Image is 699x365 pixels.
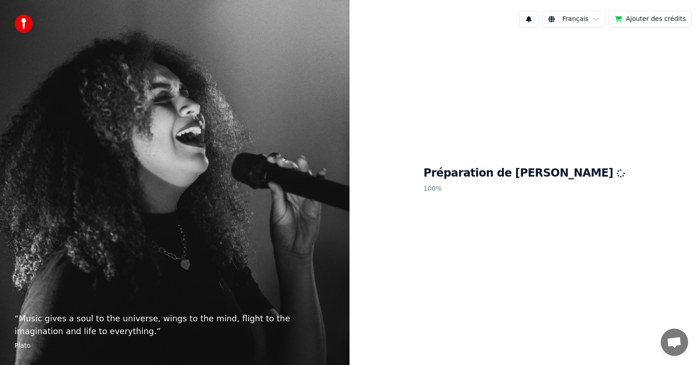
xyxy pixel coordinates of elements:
footer: Plato [15,341,335,350]
h1: Préparation de [PERSON_NAME] [424,166,625,181]
div: Ouvrir le chat [661,329,688,356]
p: “ Music gives a soul to the universe, wings to the mind, flight to the imagination and life to ev... [15,312,335,338]
img: youka [15,15,33,33]
p: 100 % [424,181,625,197]
button: Ajouter des crédits [609,11,692,27]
